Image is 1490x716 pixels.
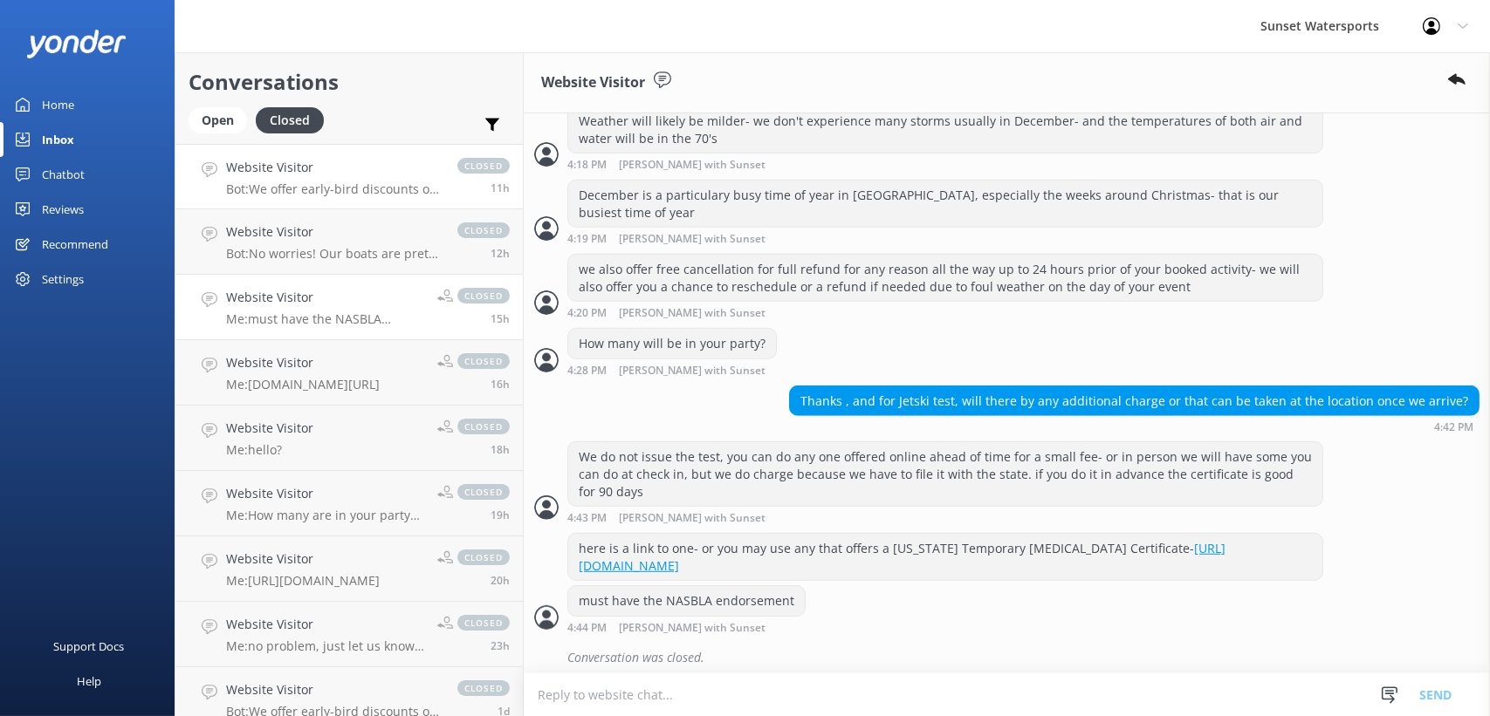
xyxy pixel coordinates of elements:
p: Me: [DOMAIN_NAME][URL] [226,377,380,392]
p: Me: [URL][DOMAIN_NAME] [226,573,380,589]
div: Thanks , and for Jetski test, will there by any additional charge or that can be taken at the loc... [790,386,1479,416]
div: here is a link to one- or you may use any that offers a [US_STATE] Temporary [MEDICAL_DATA] Certi... [568,534,1322,580]
h4: Website Visitor [226,419,313,438]
span: [PERSON_NAME] with Sunset [619,234,766,245]
p: Me: How many are in your party? I can also look into some smaller private charter options if you ... [226,508,424,523]
strong: 4:28 PM [567,365,607,377]
span: Sep 10 2025 07:21pm (UTC -05:00) America/Cancun [491,246,510,261]
span: [PERSON_NAME] with Sunset [619,513,766,524]
div: Conversation was closed. [567,643,1480,672]
div: Closed [256,107,324,133]
p: Me: hello? [226,442,313,458]
span: Sep 10 2025 08:19pm (UTC -05:00) America/Cancun [491,181,510,195]
span: Sep 10 2025 01:25pm (UTC -05:00) America/Cancun [491,442,510,457]
p: Me: no problem, just let us know if you think of anything else like golf cart rentals or fishing ... [226,638,424,654]
a: Website VisitorMe:no problem, just let us know if you think of anything else like golf cart renta... [175,602,523,667]
a: [URL][DOMAIN_NAME] [579,540,1226,574]
a: Website VisitorMe:[URL][DOMAIN_NAME]closed20h [175,536,523,602]
span: Sep 10 2025 08:23am (UTC -05:00) America/Cancun [491,638,510,653]
div: Help [77,664,101,699]
a: Website VisitorBot:No worries! Our boats are pretty large, so guests rarely get [MEDICAL_DATA]. A... [175,209,523,275]
h3: Website Visitor [541,72,645,94]
div: Settings [42,262,84,297]
strong: 4:18 PM [567,160,607,171]
span: closed [457,353,510,369]
div: Weather will likely be milder- we don't experience many storms usually in December- and the tempe... [568,106,1322,153]
div: Open [189,107,247,133]
span: closed [457,549,510,565]
h4: Website Visitor [226,353,380,372]
strong: 4:43 PM [567,513,607,524]
div: 2025-09-10T22:32:27.208 [534,643,1480,672]
span: [PERSON_NAME] with Sunset [619,160,766,171]
div: Support Docs [54,629,125,664]
div: December is a particulary busy time of year in [GEOGRAPHIC_DATA], especially the weeks around Chr... [568,181,1322,227]
a: Open [189,110,256,129]
div: We do not issue the test, you can do any one offered online ahead of time for a small fee- or in ... [568,442,1322,506]
span: closed [457,484,510,500]
h4: Website Visitor [226,222,440,242]
span: closed [457,419,510,434]
h4: Website Visitor [226,288,424,307]
h4: Website Visitor [226,484,424,503]
h4: Website Visitor [226,680,440,699]
div: Sep 10 2025 03:42pm (UTC -05:00) America/Cancun [789,420,1480,433]
div: Inbox [42,122,74,157]
span: [PERSON_NAME] with Sunset [619,623,766,634]
img: yonder-white-logo.png [26,30,127,58]
p: Bot: No worries! Our boats are pretty large, so guests rarely get [MEDICAL_DATA]. All our sunset ... [226,246,440,262]
div: Sep 10 2025 03:20pm (UTC -05:00) America/Cancun [567,306,1323,319]
h4: Website Visitor [226,158,440,177]
strong: 4:19 PM [567,234,607,245]
a: Website VisitorBot:We offer early-bird discounts on all of our morning trips! Plus, when you book... [175,144,523,209]
p: Bot: We offer early-bird discounts on all of our morning trips! Plus, when you book directly with... [226,181,440,197]
span: [PERSON_NAME] with Sunset [619,365,766,377]
span: closed [457,680,510,696]
div: Sep 10 2025 03:19pm (UTC -05:00) America/Cancun [567,232,1323,245]
h2: Conversations [189,65,510,99]
div: Home [42,87,74,122]
div: How many will be in your party? [568,329,776,358]
span: Sep 10 2025 03:44pm (UTC -05:00) America/Cancun [491,311,510,326]
a: Website VisitorMe:hello?closed18h [175,406,523,471]
span: closed [457,288,510,303]
span: Sep 10 2025 11:39am (UTC -05:00) America/Cancun [491,508,510,522]
p: Me: must have the NASBLA endorsement [226,311,424,327]
span: closed [457,158,510,174]
a: Website VisitorMe:must have the NASBLA endorsementclosed15h [175,275,523,340]
strong: 4:44 PM [567,623,607,634]
strong: 4:42 PM [1434,422,1473,433]
div: Sep 10 2025 03:43pm (UTC -05:00) America/Cancun [567,511,1323,524]
div: Recommend [42,227,108,262]
a: Website VisitorMe:How many are in your party? I can also look into some smaller private charter o... [175,471,523,536]
span: [PERSON_NAME] with Sunset [619,308,766,319]
h4: Website Visitor [226,549,380,569]
div: Sep 10 2025 03:18pm (UTC -05:00) America/Cancun [567,158,1323,171]
div: we also offer free cancellation for full refund for any reason all the way up to 24 hours prior o... [568,255,1322,301]
div: Sep 10 2025 03:28pm (UTC -05:00) America/Cancun [567,364,822,377]
strong: 4:20 PM [567,308,607,319]
span: Sep 10 2025 03:10pm (UTC -05:00) America/Cancun [491,377,510,392]
span: closed [457,222,510,238]
span: Sep 10 2025 11:09am (UTC -05:00) America/Cancun [491,573,510,588]
span: closed [457,615,510,631]
div: Reviews [42,192,84,227]
div: must have the NASBLA endorsement [568,586,805,616]
div: Chatbot [42,157,85,192]
a: Closed [256,110,333,129]
h4: Website Visitor [226,615,424,634]
a: Website VisitorMe:[DOMAIN_NAME][URL]closed16h [175,340,523,406]
div: Sep 10 2025 03:44pm (UTC -05:00) America/Cancun [567,621,822,634]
